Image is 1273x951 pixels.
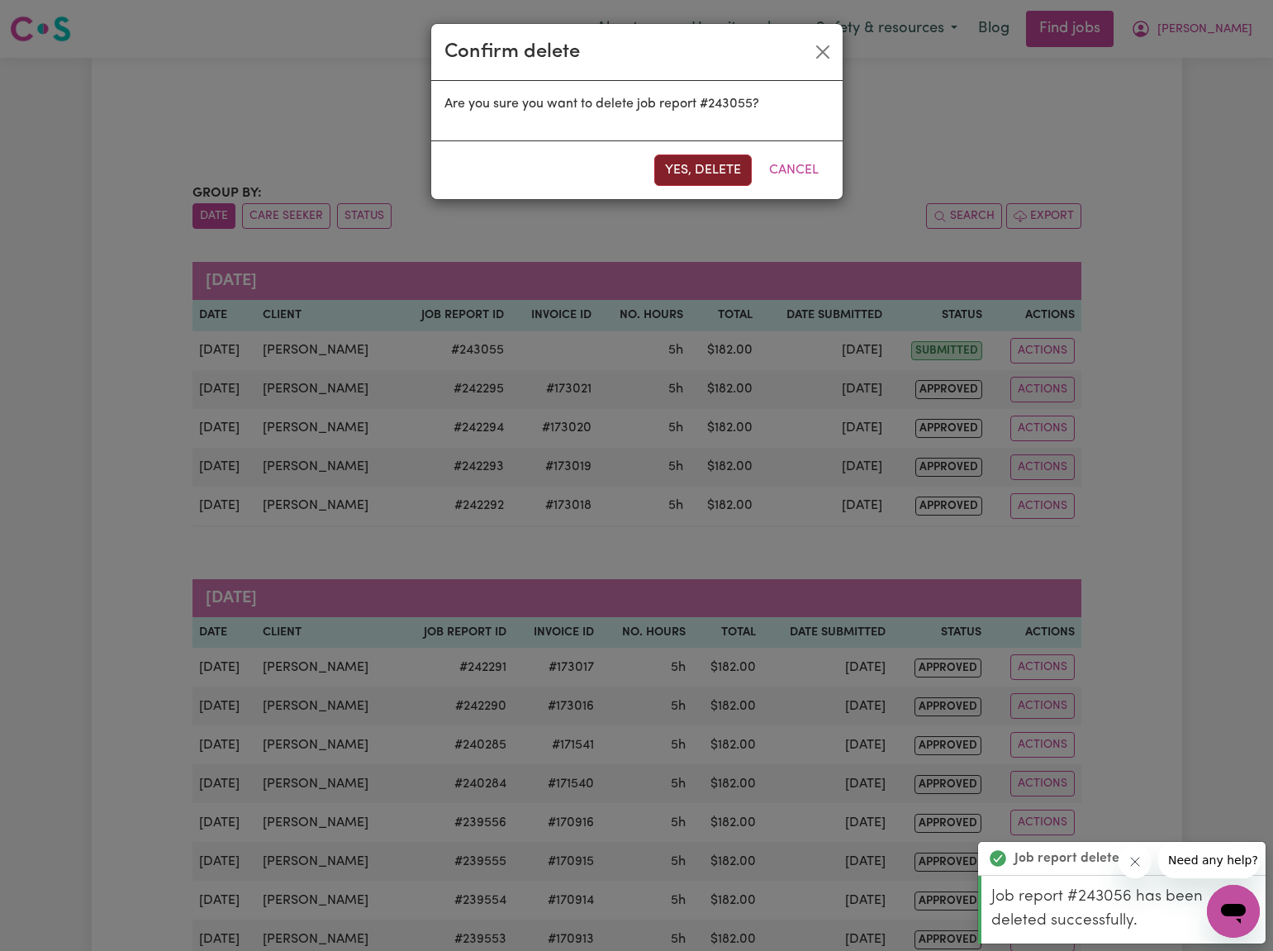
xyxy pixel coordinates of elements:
strong: Job report deleted [1014,849,1128,868]
button: Close [810,39,836,65]
div: Confirm delete [444,37,580,67]
p: Are you sure you want to delete job report #243055? [444,94,829,114]
iframe: Message from company [1158,842,1260,878]
iframe: Button to launch messaging window [1207,885,1260,938]
iframe: Close message [1119,845,1152,878]
p: Job report #243056 has been deleted successfully. [991,886,1256,934]
button: Cancel [758,155,829,186]
button: Yes, delete [654,155,752,186]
